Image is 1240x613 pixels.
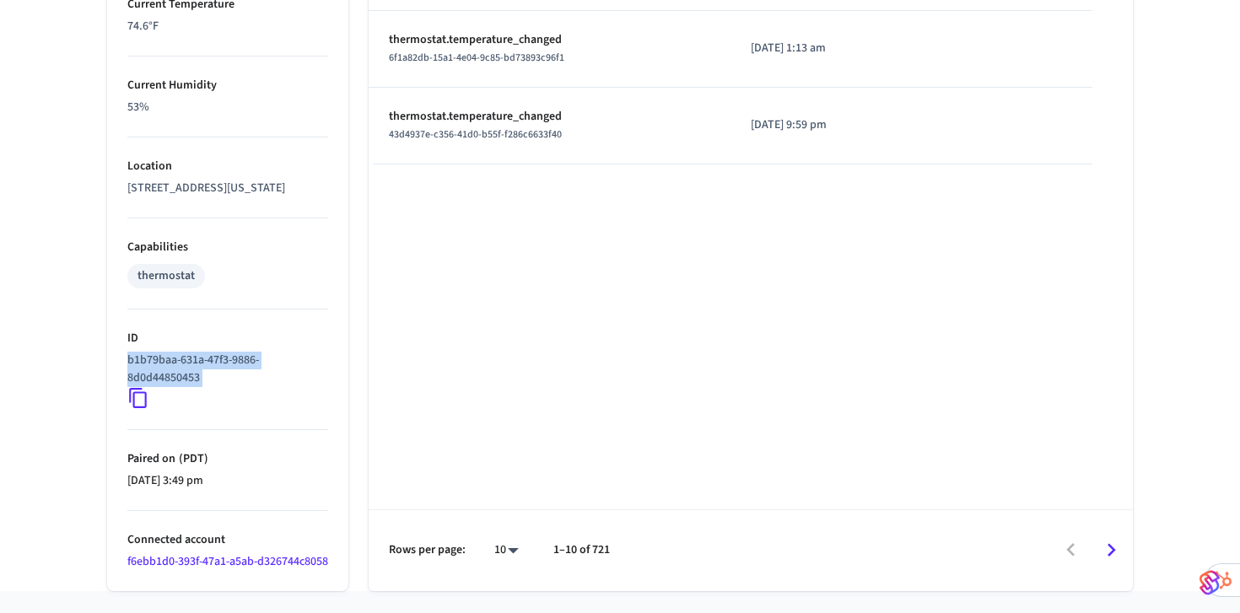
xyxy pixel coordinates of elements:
p: b1b79baa-631a-47f3-9886-8d0d44850453 [127,352,321,387]
p: [DATE] 3:49 pm [127,472,328,490]
p: 53% [127,99,328,116]
p: 1–10 of 721 [553,541,610,559]
div: thermostat [137,267,195,285]
p: Capabilities [127,239,328,256]
p: [DATE] 9:59 pm [751,116,911,134]
p: [STREET_ADDRESS][US_STATE] [127,180,328,197]
p: thermostat.temperature_changed [389,108,710,126]
p: 74.6°F [127,18,328,35]
p: [DATE] 1:13 am [751,40,911,57]
span: ( PDT ) [175,450,208,467]
p: thermostat.temperature_changed [389,31,710,49]
span: 6f1a82db-15a1-4e04-9c85-bd73893c96f1 [389,51,564,65]
p: Current Humidity [127,77,328,94]
p: ID [127,330,328,347]
div: 10 [486,538,526,562]
p: Location [127,158,328,175]
img: SeamLogoGradient.69752ec5.svg [1200,569,1220,596]
button: Go to next page [1092,530,1131,570]
span: 43d4937e-c356-41d0-b55f-f286c6633f40 [389,127,562,142]
p: Rows per page: [389,541,466,559]
a: f6ebb1d0-393f-47a1-a5ab-d326744c8058 [127,553,328,570]
p: Connected account [127,531,328,549]
p: Paired on [127,450,328,468]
